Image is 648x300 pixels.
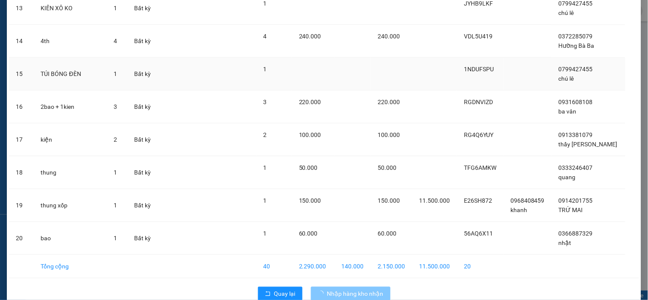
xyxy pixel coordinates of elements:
[559,230,593,237] span: 0366887329
[318,291,327,297] span: loading
[34,222,107,255] td: bao
[464,131,493,138] span: RG4Q6YUY
[464,66,494,73] span: 1NDUFSPU
[510,197,545,204] span: 0968408459
[9,25,34,58] td: 14
[464,99,493,105] span: RGDNVIZD
[559,42,595,49] span: Hường Bà Ba
[114,70,117,77] span: 1
[378,99,400,105] span: 220.000
[263,33,267,40] span: 4
[9,156,34,189] td: 18
[559,75,574,82] span: chú lê
[378,131,400,138] span: 100.000
[128,90,158,123] td: Bất kỳ
[335,255,371,278] td: 140.000
[263,99,267,105] span: 3
[128,58,158,90] td: Bất kỳ
[128,189,158,222] td: Bất kỳ
[114,38,117,44] span: 4
[114,136,117,143] span: 2
[114,202,117,209] span: 1
[9,90,34,123] td: 16
[128,25,158,58] td: Bất kỳ
[559,9,574,16] span: chú lê
[114,235,117,242] span: 1
[34,90,107,123] td: 2bao + 1kien
[464,33,493,40] span: VDL5U419
[128,222,158,255] td: Bất kỳ
[559,197,593,204] span: 0914201755
[464,230,493,237] span: 56AQ6X11
[299,99,321,105] span: 220.000
[464,197,492,204] span: E26SH872
[378,33,400,40] span: 240.000
[128,156,158,189] td: Bất kỳ
[299,164,318,171] span: 50.000
[274,289,296,298] span: Quay lại
[299,230,318,237] span: 60.000
[378,230,396,237] span: 60.000
[128,123,158,156] td: Bất kỳ
[371,255,412,278] td: 2.150.000
[292,255,335,278] td: 2.290.000
[114,5,117,12] span: 1
[9,58,34,90] td: 15
[263,66,267,73] span: 1
[327,289,384,298] span: Nhập hàng kho nhận
[263,131,267,138] span: 2
[263,230,267,237] span: 1
[34,123,107,156] td: kiện
[559,108,577,115] span: ba vân
[378,197,400,204] span: 150.000
[256,255,292,278] td: 40
[34,58,107,90] td: TÚI BÓNG ĐÈN
[559,131,593,138] span: 0913381079
[510,207,527,213] span: khanh
[9,189,34,222] td: 19
[34,255,107,278] td: Tổng cộng
[265,291,271,297] span: rollback
[559,239,572,246] span: nhật
[299,33,321,40] span: 240.000
[263,197,267,204] span: 1
[114,103,117,110] span: 3
[559,99,593,105] span: 0931608108
[34,156,107,189] td: thung
[9,123,34,156] td: 17
[299,131,321,138] span: 100.000
[299,197,321,204] span: 150.000
[34,25,107,58] td: 4th
[559,164,593,171] span: 0333246407
[559,207,583,213] span: TRỨ MAI
[378,164,396,171] span: 50.000
[412,255,457,278] td: 11.500.000
[559,141,618,148] span: thầy [PERSON_NAME]
[559,66,593,73] span: 0799427455
[457,255,504,278] td: 20
[34,189,107,222] td: thung xốp
[464,164,496,171] span: TFG6AMKW
[263,164,267,171] span: 1
[114,169,117,176] span: 1
[9,222,34,255] td: 20
[419,197,450,204] span: 11.500.000
[559,174,576,181] span: quang
[559,33,593,40] span: 0372285079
